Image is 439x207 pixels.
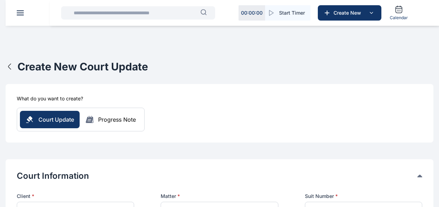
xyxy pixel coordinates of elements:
button: Create New [318,5,381,21]
div: Court Information [17,170,422,182]
a: Calendar [387,2,411,23]
span: Start Timer [279,9,305,16]
span: Calendar [390,15,408,21]
span: Create New [331,9,367,16]
div: Progress Note [98,115,136,124]
button: Court Information [17,170,417,182]
p: 00 : 00 : 00 [241,9,263,16]
label: Suit Number [305,193,422,200]
h1: Create New Court Update [17,60,148,73]
button: Progress Note [80,115,141,124]
p: Client [17,193,134,200]
button: Court Update [20,111,80,128]
button: Start Timer [265,5,310,21]
span: Matter [161,193,180,200]
span: Court Update [38,115,74,124]
h5: What do you want to create? [17,95,83,102]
